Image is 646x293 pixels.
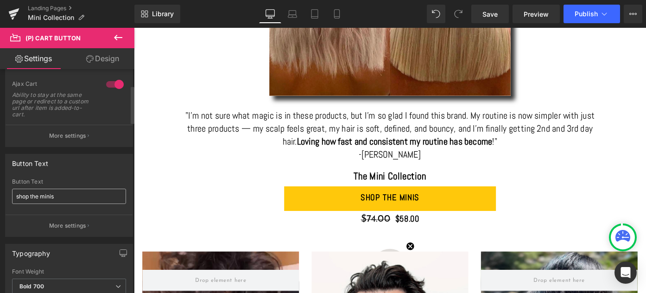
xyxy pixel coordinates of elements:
[19,283,44,290] b: Bold 700
[614,261,637,284] div: Open Intercom Messenger
[12,268,126,275] div: Font Weight
[624,5,642,23] button: More
[165,173,396,200] button: shop the minis
[178,118,393,131] strong: Loving how fast and consistent my routine has become
[326,5,348,23] a: Mobile
[12,244,50,257] div: Typography
[524,9,549,19] span: Preview
[12,178,126,185] div: Button Text
[134,5,180,23] a: New Library
[575,10,598,18] span: Publish
[259,5,281,23] a: Desktop
[248,179,312,191] span: shop the minis
[69,48,136,69] a: Design
[152,10,174,18] span: Library
[28,14,74,21] span: Mini Collection
[564,5,620,23] button: Publish
[28,5,134,12] a: Landing Pages
[12,80,97,90] div: Ajax Cart
[6,125,133,146] button: More settings
[427,5,445,23] button: Undo
[241,156,320,170] a: The Mini Collection
[25,34,81,42] span: (P) Cart Button
[286,200,312,217] span: $58.00
[49,222,86,230] p: More settings
[304,5,326,23] a: Tablet
[12,92,95,118] div: Ability to stay at the same page or redirect to a custom url after item is added-to-cart.
[449,5,468,23] button: Redo
[49,132,86,140] p: More settings
[248,204,281,215] span: $74.00
[51,131,510,146] p: -[PERSON_NAME]
[513,5,560,23] a: Preview
[6,215,133,236] button: More settings
[482,9,498,19] span: Save
[51,89,510,131] p: "I’m not sure what magic is in these products, but I’m so glad I found this brand. My routine is ...
[12,154,48,167] div: Button Text
[281,5,304,23] a: Laptop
